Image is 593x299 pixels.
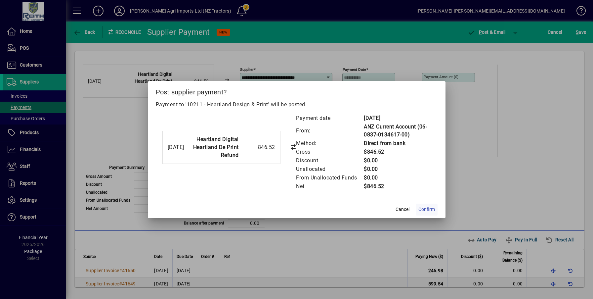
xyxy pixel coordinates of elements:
[363,114,431,123] td: [DATE]
[396,206,409,213] span: Cancel
[418,206,435,213] span: Confirm
[296,139,363,148] td: Method:
[296,182,363,191] td: Net
[363,156,431,165] td: $0.00
[363,139,431,148] td: Direct from bank
[296,165,363,174] td: Unallocated
[363,165,431,174] td: $0.00
[416,204,438,216] button: Confirm
[363,123,431,139] td: ANZ Current Account (06-0837-0134617-00)
[392,204,413,216] button: Cancel
[363,182,431,191] td: $846.52
[363,174,431,182] td: $0.00
[296,114,363,123] td: Payment date
[296,123,363,139] td: From:
[296,174,363,182] td: From Unallocated Funds
[148,81,445,100] h2: Post supplier payment?
[193,136,239,158] strong: Heartland Digital Heartland De Print Refund
[168,143,184,151] div: [DATE]
[242,143,275,151] div: 846.52
[296,148,363,156] td: Gross
[363,148,431,156] td: $846.52
[296,156,363,165] td: Discount
[156,101,438,109] p: Payment to '10211 - Heartland Design & Print' will be posted.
